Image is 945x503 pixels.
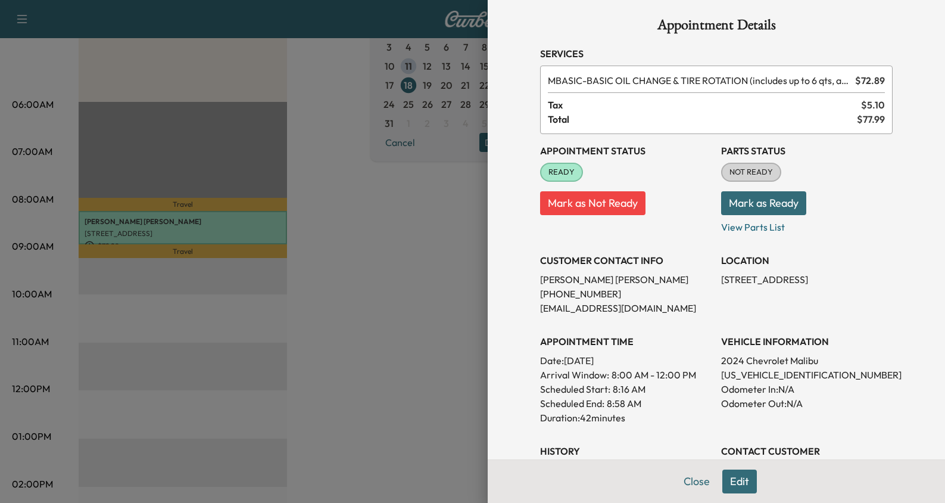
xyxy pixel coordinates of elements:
h3: History [540,444,712,458]
p: Scheduled End: [540,396,604,411]
span: NOT READY [722,166,780,178]
p: Odometer Out: N/A [721,396,893,411]
p: 2024 Chevrolet Malibu [721,353,893,368]
h3: APPOINTMENT TIME [540,334,712,349]
p: Odometer In: N/A [721,382,893,396]
p: 8:16 AM [613,382,645,396]
span: $ 5.10 [861,98,885,112]
p: [EMAIL_ADDRESS][DOMAIN_NAME] [540,301,712,315]
p: [STREET_ADDRESS] [721,272,893,287]
h3: CUSTOMER CONTACT INFO [540,253,712,268]
h3: LOCATION [721,253,893,268]
h3: Parts Status [721,144,893,158]
span: 8:00 AM - 12:00 PM [612,368,696,382]
p: [US_VEHICLE_IDENTIFICATION_NUMBER] [721,368,893,382]
p: [PHONE_NUMBER] [540,287,712,301]
h3: Services [540,46,893,61]
p: Arrival Window: [540,368,712,382]
span: Tax [548,98,861,112]
span: BASIC OIL CHANGE & TIRE ROTATION (includes up to 6 qts, additional charge per quart) [548,73,850,88]
span: READY [541,166,582,178]
h3: VEHICLE INFORMATION [721,334,893,349]
span: $ 72.89 [855,73,885,88]
button: Mark as Not Ready [540,191,645,215]
h3: Appointment Status [540,144,712,158]
p: Scheduled Start: [540,382,610,396]
button: Edit [722,470,757,493]
span: Total [548,112,857,126]
p: [PERSON_NAME] [PERSON_NAME] [540,272,712,287]
p: 8:58 AM [607,396,641,411]
button: Close [676,470,718,493]
span: $ 77.99 [857,112,885,126]
button: Mark as Ready [721,191,806,215]
p: Duration: 42 minutes [540,411,712,425]
p: View Parts List [721,215,893,234]
p: Date: [DATE] [540,353,712,368]
h3: CONTACT CUSTOMER [721,444,893,458]
h1: Appointment Details [540,18,893,37]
